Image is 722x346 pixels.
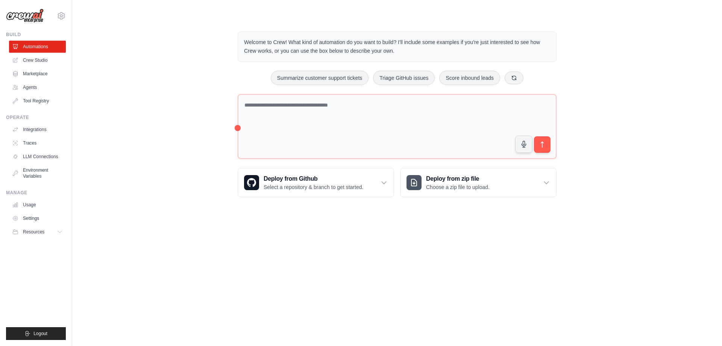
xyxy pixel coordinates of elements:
p: Select a repository & branch to get started. [264,183,363,191]
button: Logout [6,327,66,340]
h3: Deploy from zip file [426,174,490,183]
a: Environment Variables [9,164,66,182]
a: LLM Connections [9,151,66,163]
div: Operate [6,114,66,120]
span: Logout [33,331,47,337]
a: Traces [9,137,66,149]
a: Agents [9,81,66,93]
button: Score inbound leads [439,71,500,85]
h3: Deploy from Github [264,174,363,183]
a: Automations [9,41,66,53]
a: Usage [9,199,66,211]
button: Summarize customer support tickets [271,71,369,85]
button: Resources [9,226,66,238]
div: Build [6,32,66,38]
img: Logo [6,9,44,23]
button: Triage GitHub issues [373,71,435,85]
div: Manage [6,190,66,196]
a: Marketplace [9,68,66,80]
p: Choose a zip file to upload. [426,183,490,191]
p: Welcome to Crew! What kind of automation do you want to build? I'll include some examples if you'... [244,38,550,55]
a: Tool Registry [9,95,66,107]
iframe: Chat Widget [684,310,722,346]
a: Crew Studio [9,54,66,66]
a: Settings [9,212,66,224]
a: Integrations [9,123,66,136]
span: Resources [23,229,44,235]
